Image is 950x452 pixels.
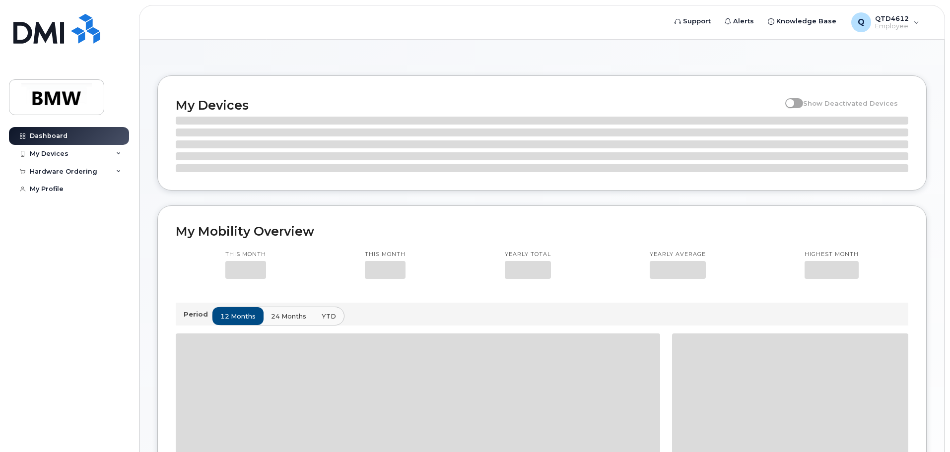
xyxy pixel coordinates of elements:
p: Period [184,310,212,319]
p: Yearly total [505,251,551,258]
span: Show Deactivated Devices [803,99,898,107]
p: Yearly average [650,251,706,258]
input: Show Deactivated Devices [785,94,793,102]
p: Highest month [805,251,859,258]
span: 24 months [271,312,306,321]
p: This month [225,251,266,258]
span: YTD [322,312,336,321]
p: This month [365,251,406,258]
h2: My Mobility Overview [176,224,908,239]
h2: My Devices [176,98,780,113]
